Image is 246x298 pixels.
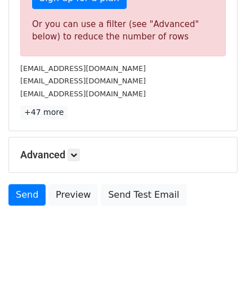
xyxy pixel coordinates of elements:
a: +47 more [20,105,68,119]
h5: Advanced [20,149,226,161]
a: Send [8,184,46,206]
small: [EMAIL_ADDRESS][DOMAIN_NAME] [20,77,146,85]
a: Send Test Email [101,184,186,206]
small: [EMAIL_ADDRESS][DOMAIN_NAME] [20,90,146,98]
iframe: Chat Widget [190,244,246,298]
div: Or you can use a filter (see "Advanced" below) to reduce the number of rows [32,18,214,43]
a: Preview [48,184,98,206]
small: [EMAIL_ADDRESS][DOMAIN_NAME] [20,64,146,73]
